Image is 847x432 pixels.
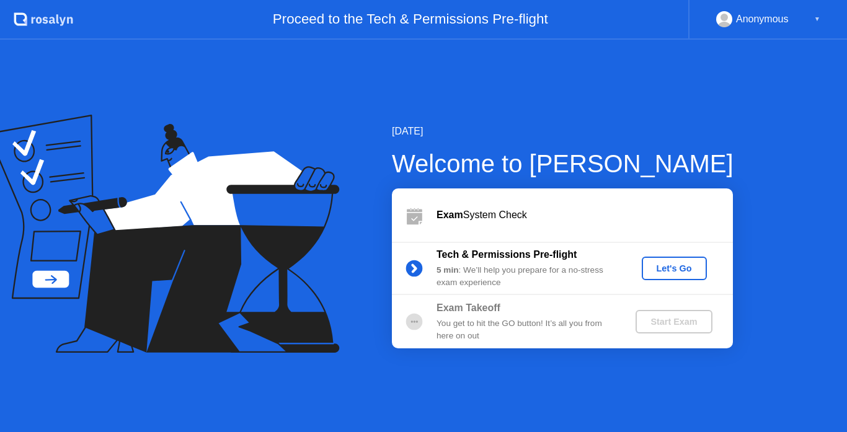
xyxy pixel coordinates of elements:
[437,317,615,343] div: You get to hit the GO button! It’s all you from here on out
[437,249,577,260] b: Tech & Permissions Pre-flight
[437,209,463,220] b: Exam
[392,124,734,139] div: [DATE]
[814,11,820,27] div: ▼
[437,302,500,313] b: Exam Takeoff
[636,310,712,333] button: Start Exam
[437,264,615,289] div: : We’ll help you prepare for a no-stress exam experience
[736,11,789,27] div: Anonymous
[642,257,707,280] button: Let's Go
[641,317,707,327] div: Start Exam
[437,208,733,223] div: System Check
[647,263,702,273] div: Let's Go
[392,145,734,182] div: Welcome to [PERSON_NAME]
[437,265,459,275] b: 5 min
